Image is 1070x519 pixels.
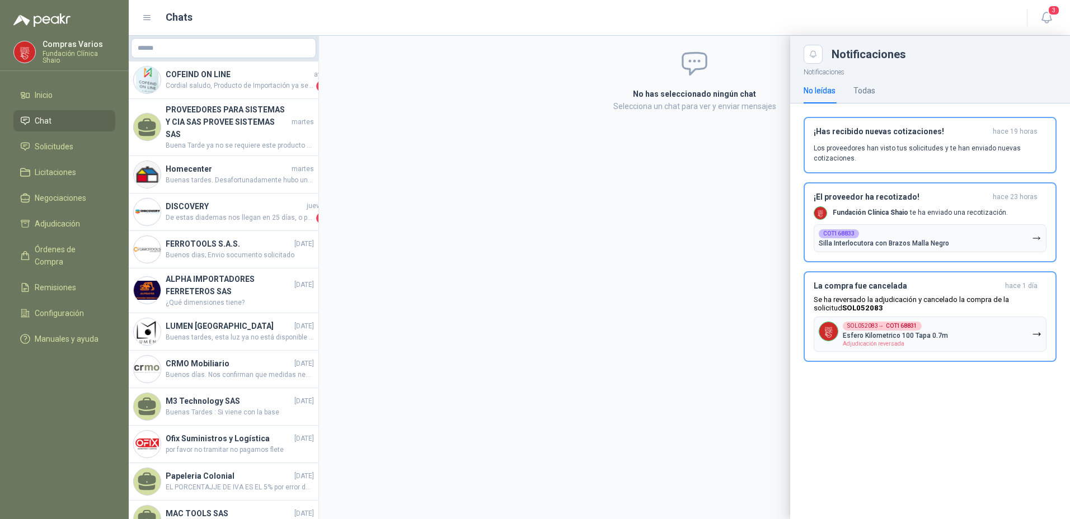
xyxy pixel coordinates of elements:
span: Solicitudes [35,140,73,153]
a: Configuración [13,303,115,324]
span: Inicio [35,89,53,101]
button: Close [804,45,823,64]
span: hace 1 día [1005,281,1038,291]
p: Esfero Kilometrico 100 Tapa 0.7m [843,332,948,339]
a: Solicitudes [13,136,115,157]
div: SOL052083 → [843,322,922,331]
p: Los proveedores han visto tus solicitudes y te han enviado nuevas cotizaciones. [814,143,1046,163]
p: Notificaciones [790,64,1070,78]
img: Company Logo [14,41,35,63]
h3: ¡Has recibido nuevas cotizaciones! [814,127,988,136]
b: Fundación Clínica Shaio [833,209,908,216]
a: Manuales y ayuda [13,328,115,350]
button: Company LogoSOL052083→COT168831Esfero Kilometrico 100 Tapa 0.7mAdjudicación reversada [814,317,1046,352]
p: te ha enviado una recotización. [833,208,1008,218]
b: COT168833 [823,231,855,237]
button: ¡Has recibido nuevas cotizaciones!hace 19 horas Los proveedores han visto tus solicitudes y te ha... [804,117,1057,173]
p: Silla Interlocutora con Brazos Malla Negro [819,239,949,247]
a: Inicio [13,84,115,106]
div: Notificaciones [832,49,1057,60]
h1: Chats [166,10,193,25]
button: ¡El proveedor ha recotizado!hace 23 horas Company LogoFundación Clínica Shaio te ha enviado una r... [804,182,1057,262]
button: COT168833Silla Interlocutora con Brazos Malla Negro [814,224,1046,252]
div: No leídas [804,84,836,97]
span: Adjudicación [35,218,80,230]
div: Todas [853,84,875,97]
span: hace 19 horas [993,127,1038,136]
button: La compra fue canceladahace 1 día Se ha reversado la adjudicación y cancelado la compra de la sol... [804,271,1057,362]
span: Chat [35,115,51,127]
h3: ¡El proveedor ha recotizado! [814,192,988,202]
span: Licitaciones [35,166,76,178]
span: Configuración [35,307,84,319]
img: Company Logo [814,207,827,219]
a: Remisiones [13,277,115,298]
span: hace 23 horas [993,192,1038,202]
img: Logo peakr [13,13,71,27]
span: Adjudicación reversada [843,341,904,347]
span: 3 [1048,5,1060,16]
span: Remisiones [35,281,76,294]
h3: La compra fue cancelada [814,281,1001,291]
p: Se ha reversado la adjudicación y cancelado la compra de la solicitud [814,295,1046,312]
img: Company Logo [819,322,838,341]
p: Fundación Clínica Shaio [43,50,115,64]
a: Licitaciones [13,162,115,183]
a: Chat [13,110,115,131]
span: Manuales y ayuda [35,333,98,345]
p: Compras Varios [43,40,115,48]
span: Órdenes de Compra [35,243,105,268]
button: 3 [1036,8,1057,28]
b: COT168831 [886,323,917,329]
a: Negociaciones [13,187,115,209]
span: Negociaciones [35,192,86,204]
b: SOL052083 [842,304,883,312]
a: Adjudicación [13,213,115,234]
a: Órdenes de Compra [13,239,115,272]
